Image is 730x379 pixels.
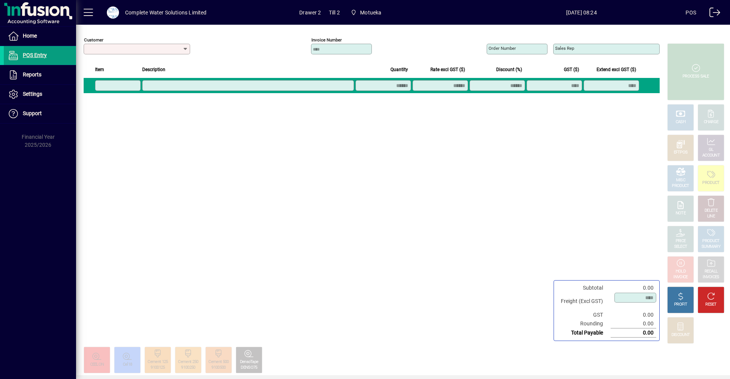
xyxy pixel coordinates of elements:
a: Support [4,104,76,123]
span: Description [142,65,165,74]
div: CASH [676,119,686,125]
div: MISC [676,178,685,183]
div: Complete Water Solutions Limited [125,6,207,19]
span: [DATE] 08:24 [477,6,686,19]
div: PRODUCT [702,180,719,186]
span: POS Entry [23,52,47,58]
div: CEELON [90,362,104,368]
div: INVOICES [703,274,719,280]
div: 9100125 [151,365,165,371]
span: Drawer 2 [299,6,321,19]
td: 0.00 [611,328,656,338]
div: HOLD [676,269,686,274]
div: Cement 250 [178,359,198,365]
div: Cement 500 [208,359,229,365]
div: Cel18 [123,362,132,368]
div: SUMMARY [701,244,720,250]
div: GL [709,147,714,153]
div: Cement 125 [148,359,168,365]
div: LINE [707,214,715,219]
div: PRODUCT [672,183,689,189]
div: PRICE [676,238,686,244]
span: Home [23,33,37,39]
div: PROCESS SALE [682,74,709,79]
span: GST ($) [564,65,579,74]
td: Subtotal [557,284,611,292]
mat-label: Order number [489,46,516,51]
div: 9100250 [181,365,195,371]
span: Motueka [360,6,381,19]
div: POS [686,6,696,19]
div: RESET [705,302,717,308]
div: SELECT [674,244,687,250]
td: GST [557,311,611,319]
mat-label: Sales rep [555,46,574,51]
td: Rounding [557,319,611,328]
div: 9100500 [211,365,225,371]
div: DISCOUNT [671,332,690,338]
div: DENSO75 [241,365,257,371]
span: Quantity [390,65,408,74]
a: Logout [704,2,720,26]
span: Reports [23,71,41,78]
button: Profile [101,6,125,19]
div: CHARGE [704,119,719,125]
span: Motueka [348,6,385,19]
td: Freight (Excl GST) [557,292,611,311]
td: Total Payable [557,328,611,338]
div: EFTPOS [674,150,688,155]
span: Extend excl GST ($) [597,65,636,74]
a: Home [4,27,76,46]
div: INVOICE [673,274,687,280]
div: DensoTape [240,359,259,365]
a: Settings [4,85,76,104]
span: Discount (%) [496,65,522,74]
div: NOTE [676,211,686,216]
div: ACCOUNT [702,153,720,159]
td: 0.00 [611,284,656,292]
span: Rate excl GST ($) [430,65,465,74]
span: Settings [23,91,42,97]
span: Till 2 [329,6,340,19]
div: DELETE [705,208,717,214]
div: PROFIT [674,302,687,308]
a: Reports [4,65,76,84]
div: PRODUCT [702,238,719,244]
div: RECALL [705,269,718,274]
td: 0.00 [611,319,656,328]
mat-label: Invoice number [311,37,342,43]
mat-label: Customer [84,37,103,43]
span: Support [23,110,42,116]
td: 0.00 [611,311,656,319]
span: Item [95,65,104,74]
